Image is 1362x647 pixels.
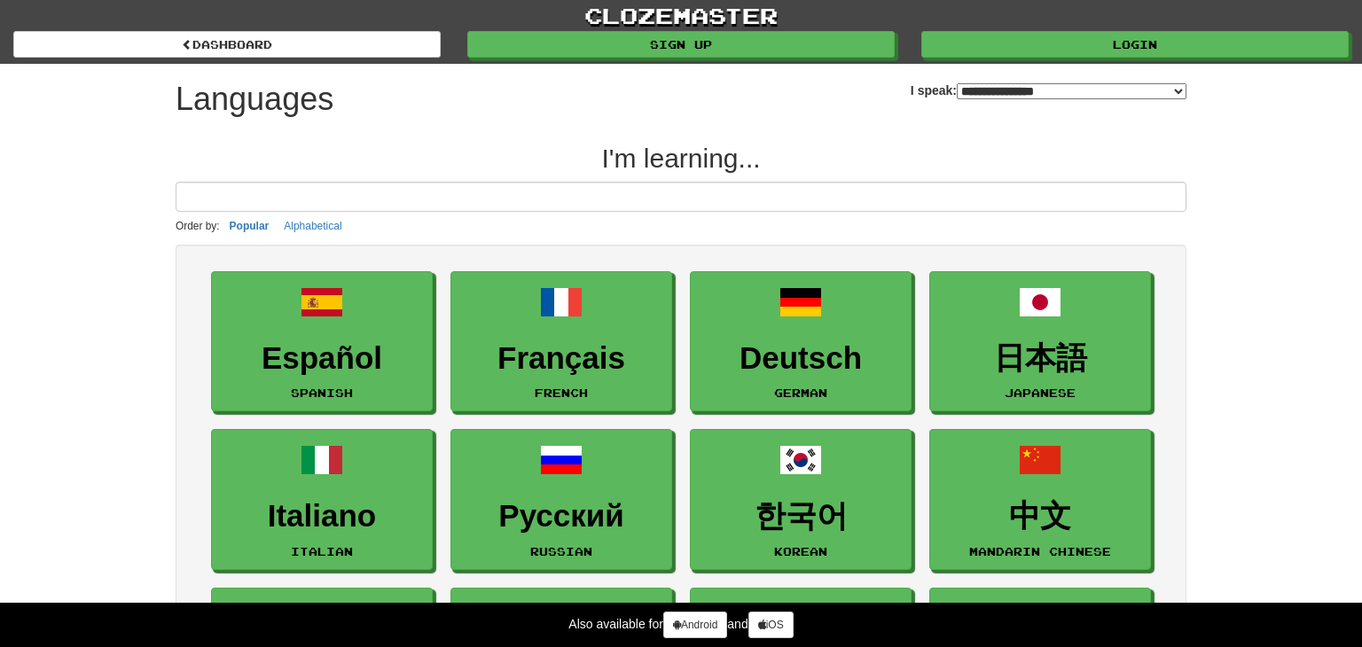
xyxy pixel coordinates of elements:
button: Popular [224,216,275,236]
button: Alphabetical [278,216,347,236]
h3: 日本語 [939,341,1141,376]
a: EspañolSpanish [211,271,433,412]
h3: Italiano [221,499,423,534]
small: Mandarin Chinese [969,545,1111,557]
a: 한국어Korean [690,429,912,570]
a: DeutschGerman [690,271,912,412]
a: Android [663,612,727,638]
a: РусскийRussian [450,429,672,570]
h3: Español [221,341,423,376]
a: Login [921,31,1349,58]
h1: Languages [176,82,333,117]
small: Order by: [176,220,220,232]
label: I speak: [911,82,1186,99]
h3: Русский [460,499,662,534]
a: ItalianoItalian [211,429,433,570]
a: dashboard [13,31,441,58]
small: German [774,386,827,399]
small: Korean [774,545,827,557]
h3: 中文 [939,499,1141,534]
h3: 한국어 [700,499,902,534]
h2: I'm learning... [176,144,1186,173]
small: Italian [291,545,353,557]
small: French [535,386,588,399]
a: Sign up [467,31,895,58]
a: iOS [748,612,794,638]
h3: Deutsch [700,341,902,376]
small: Japanese [1005,386,1076,399]
a: 中文Mandarin Chinese [929,429,1151,570]
a: FrançaisFrench [450,271,672,412]
small: Spanish [291,386,353,399]
a: 日本語Japanese [929,271,1151,412]
small: Russian [530,545,592,557]
h3: Français [460,341,662,376]
select: I speak: [957,83,1186,99]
